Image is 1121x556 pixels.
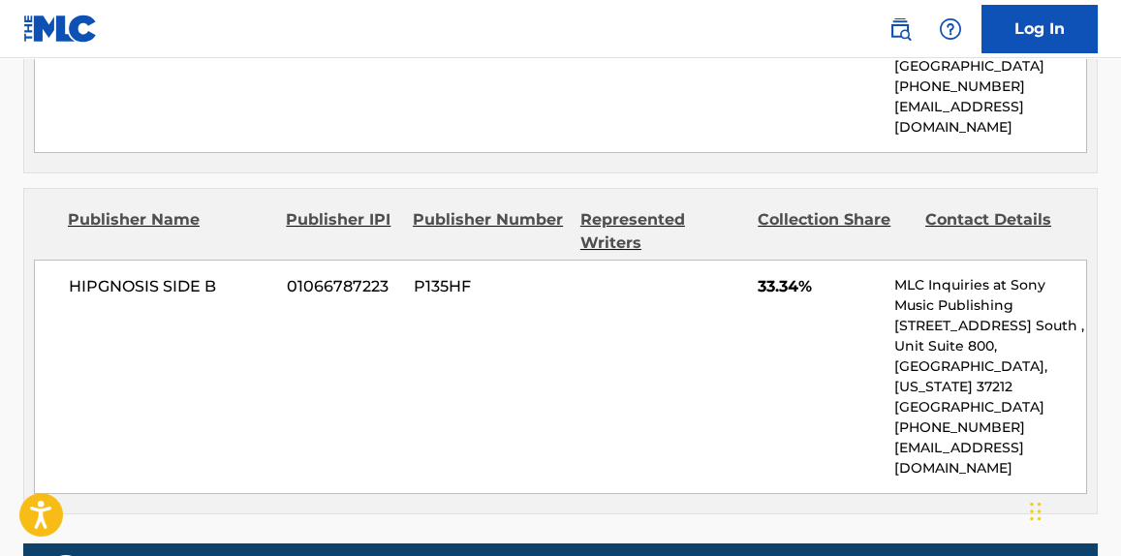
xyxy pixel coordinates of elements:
p: [GEOGRAPHIC_DATA] [894,397,1086,417]
div: Publisher Number [413,208,566,255]
p: [EMAIL_ADDRESS][DOMAIN_NAME] [894,97,1086,138]
a: Log In [981,5,1098,53]
div: Contact Details [925,208,1078,255]
p: [PHONE_NUMBER] [894,77,1086,97]
span: P135HF [414,275,567,298]
span: 01066787223 [287,275,399,298]
p: [GEOGRAPHIC_DATA] [894,56,1086,77]
div: Drag [1030,482,1042,541]
div: Represented Writers [580,208,743,255]
span: HIPGNOSIS SIDE B [69,275,272,298]
div: Collection Share [758,208,911,255]
p: [GEOGRAPHIC_DATA], [US_STATE] 37212 [894,356,1086,397]
div: Publisher IPI [286,208,398,255]
iframe: Chat Widget [1024,463,1121,556]
p: [PHONE_NUMBER] [894,417,1086,438]
span: 33.34% [758,275,880,298]
p: [STREET_ADDRESS] South , Unit Suite 800, [894,316,1086,356]
a: Public Search [881,10,919,48]
img: help [939,17,962,41]
img: search [888,17,912,41]
p: [EMAIL_ADDRESS][DOMAIN_NAME] [894,438,1086,479]
div: Publisher Name [68,208,271,255]
img: MLC Logo [23,15,98,43]
p: MLC Inquiries at Sony Music Publishing [894,275,1086,316]
div: Help [931,10,970,48]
